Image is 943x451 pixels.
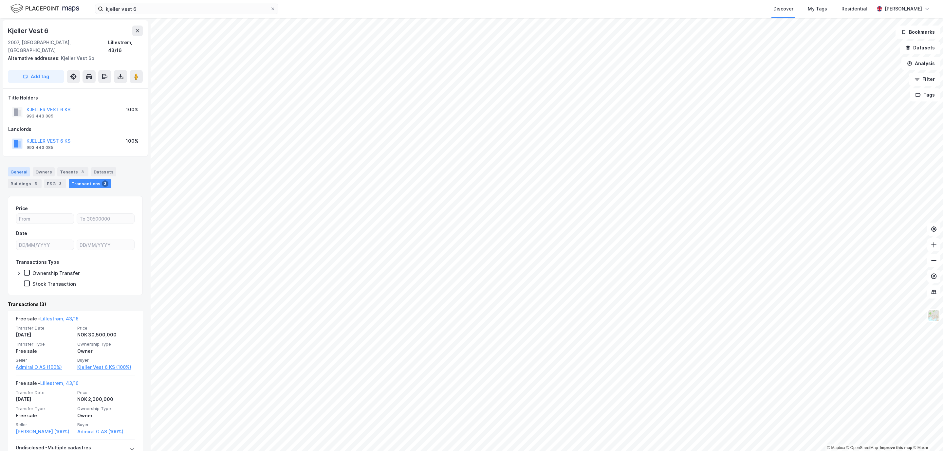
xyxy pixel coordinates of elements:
[77,363,135,371] a: Kjeller Vest 6 KS (100%)
[77,214,134,224] input: To 30500000
[44,179,66,188] div: ESG
[77,406,135,411] span: Ownership Type
[8,179,42,188] div: Buildings
[16,229,27,237] div: Date
[928,309,940,322] img: Z
[16,422,73,427] span: Seller
[910,420,943,451] iframe: Chat Widget
[79,169,86,175] div: 3
[16,412,73,420] div: Free sale
[126,137,139,145] div: 100%
[10,3,79,14] img: logo.f888ab2527a4732fd821a326f86c7f29.svg
[16,363,73,371] a: Admiral O AS (100%)
[16,395,73,403] div: [DATE]
[16,258,59,266] div: Transactions Type
[77,325,135,331] span: Price
[77,341,135,347] span: Ownership Type
[901,57,940,70] button: Analysis
[8,70,64,83] button: Add tag
[8,54,138,62] div: Kjeller Vest 6b
[40,380,79,386] a: Lillestrøm, 43/16
[27,145,53,150] div: 993 443 085
[77,390,135,395] span: Price
[16,379,79,390] div: Free sale -
[8,55,61,61] span: Alternative addresses:
[8,167,30,176] div: General
[773,5,793,13] div: Discover
[16,240,74,250] input: DD/MM/YYYY
[900,41,940,54] button: Datasets
[8,26,50,36] div: Kjeller Vest 6
[69,179,111,188] div: Transactions
[846,445,878,450] a: OpenStreetMap
[33,167,55,176] div: Owners
[91,167,116,176] div: Datasets
[16,347,73,355] div: Free sale
[827,445,845,450] a: Mapbox
[8,300,143,308] div: Transactions (3)
[126,106,139,114] div: 100%
[841,5,867,13] div: Residential
[103,4,270,14] input: Search by address, cadastre, landlords, tenants or people
[77,428,135,436] a: Admiral O AS (100%)
[885,5,922,13] div: [PERSON_NAME]
[77,395,135,403] div: NOK 2,000,000
[77,412,135,420] div: Owner
[16,331,73,339] div: [DATE]
[16,357,73,363] span: Seller
[909,73,940,86] button: Filter
[57,167,88,176] div: Tenants
[77,347,135,355] div: Owner
[808,5,827,13] div: My Tags
[910,88,940,101] button: Tags
[16,205,28,212] div: Price
[102,180,108,187] div: 3
[896,26,940,39] button: Bookmarks
[32,180,39,187] div: 5
[108,39,143,54] div: Lillestrøm, 43/16
[880,445,912,450] a: Improve this map
[57,180,64,187] div: 3
[16,428,73,436] a: [PERSON_NAME] (100%)
[16,325,73,331] span: Transfer Date
[16,390,73,395] span: Transfer Date
[77,240,134,250] input: DD/MM/YYYY
[77,331,135,339] div: NOK 30,500,000
[8,125,142,133] div: Landlords
[40,316,79,321] a: Lillestrøm, 43/16
[77,422,135,427] span: Buyer
[32,281,76,287] div: Stock Transaction
[16,341,73,347] span: Transfer Type
[27,114,53,119] div: 993 443 085
[32,270,80,276] div: Ownership Transfer
[8,94,142,102] div: Title Holders
[16,214,74,224] input: From
[16,406,73,411] span: Transfer Type
[16,315,79,325] div: Free sale -
[8,39,108,54] div: 2007, [GEOGRAPHIC_DATA], [GEOGRAPHIC_DATA]
[77,357,135,363] span: Buyer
